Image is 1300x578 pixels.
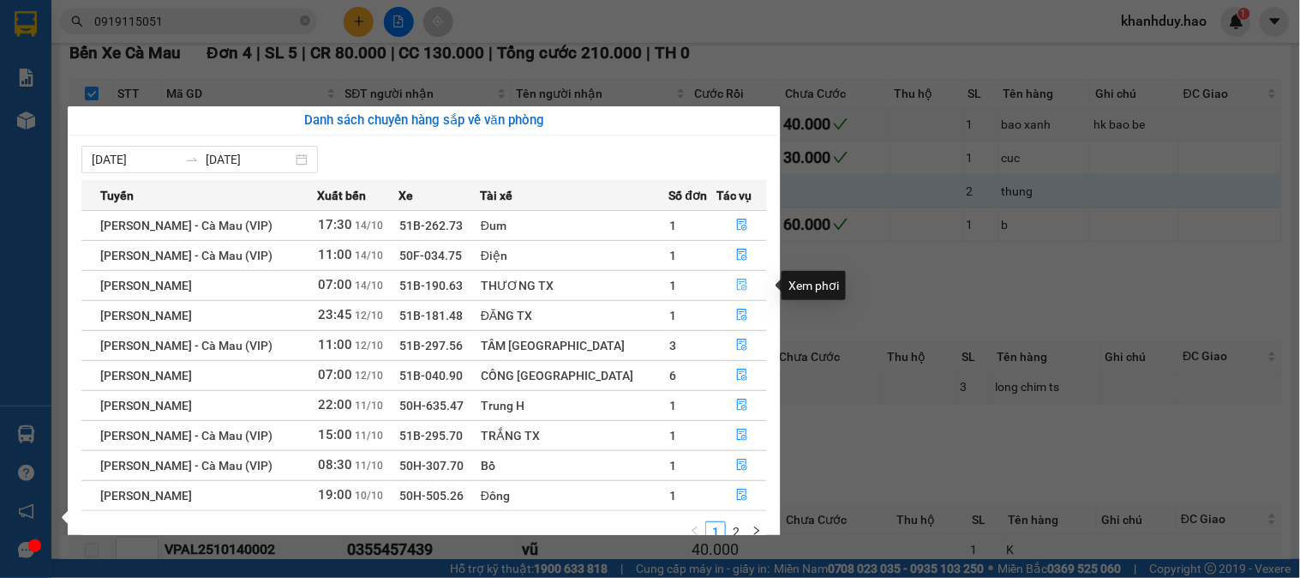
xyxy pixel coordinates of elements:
div: Bồ [481,456,668,475]
span: file-done [736,309,748,322]
div: TÂM [GEOGRAPHIC_DATA] [481,336,668,355]
span: 51B-262.73 [400,219,464,232]
button: file-done [717,272,766,299]
span: [PERSON_NAME] - Cà Mau (VIP) [100,339,273,352]
span: 1 [670,429,677,443]
div: TRẮNG TX [481,426,668,445]
span: file-done [736,459,748,473]
span: 51B-297.56 [400,339,464,352]
div: ĐĂNG TX [481,306,668,325]
span: 07:00 [318,367,352,382]
span: file-done [736,429,748,443]
span: 15:00 [318,427,352,443]
li: Hotline: 02839552959 [160,63,716,85]
span: Tài xế [480,186,512,205]
span: 1 [670,279,677,292]
div: Đum [481,216,668,235]
span: Tuyến [100,186,134,205]
span: 14/10 [355,280,383,292]
span: 50H-505.26 [400,489,464,503]
div: Xem phơi [782,271,846,300]
span: 51B-181.48 [400,309,464,322]
li: 26 Phó Cơ Điều, Phường 12 [160,42,716,63]
span: 51B-295.70 [400,429,464,443]
button: file-done [717,242,766,269]
span: Xuất bến [317,186,366,205]
span: 1 [670,459,677,473]
span: 19:00 [318,487,352,503]
span: [PERSON_NAME] [100,279,192,292]
span: 11:00 [318,337,352,352]
span: file-done [736,279,748,292]
button: file-done [717,362,766,389]
span: file-done [736,219,748,232]
span: [PERSON_NAME] - Cà Mau (VIP) [100,429,273,443]
span: file-done [736,369,748,382]
div: THƯƠNG TX [481,276,668,295]
span: 12/10 [355,340,383,352]
span: 51B-040.90 [400,369,464,382]
span: [PERSON_NAME] [100,369,192,382]
span: 11/10 [355,400,383,412]
button: left [685,521,705,542]
b: GỬI : Bến Xe Cà Mau [21,124,241,153]
li: 2 [726,521,746,542]
span: 14/10 [355,220,383,232]
span: 12/10 [355,310,383,322]
span: 50H-307.70 [400,459,464,473]
li: 1 [705,521,726,542]
span: 6 [670,369,677,382]
button: file-done [717,422,766,449]
div: Trung H [481,396,668,415]
img: logo.jpg [21,21,107,107]
span: [PERSON_NAME] [100,489,192,503]
span: 22:00 [318,397,352,412]
span: 11:00 [318,247,352,262]
button: file-done [717,302,766,329]
span: 1 [670,249,677,262]
span: 1 [670,399,677,412]
button: file-done [717,452,766,479]
li: Previous Page [685,521,705,542]
button: file-done [717,482,766,509]
span: [PERSON_NAME] - Cà Mau (VIP) [100,249,273,262]
div: CÔNG [GEOGRAPHIC_DATA] [481,366,668,385]
span: 1 [670,309,677,322]
span: 11/10 [355,460,383,472]
span: 12/10 [355,370,383,382]
span: file-done [736,339,748,352]
div: Đông [481,486,668,505]
button: file-done [717,332,766,359]
span: 10/10 [355,490,383,502]
span: right [752,526,762,536]
div: Điện [481,246,668,265]
input: Từ ngày [92,150,178,169]
a: 2 [727,522,746,541]
span: 50F-034.75 [400,249,463,262]
span: 11/10 [355,430,383,442]
span: left [690,526,700,536]
span: 08:30 [318,457,352,473]
span: 07:00 [318,277,352,292]
span: file-done [736,249,748,262]
span: [PERSON_NAME] - Cà Mau (VIP) [100,219,273,232]
span: [PERSON_NAME] [100,309,192,322]
span: file-done [736,489,748,503]
span: to [185,153,199,166]
button: right [746,521,767,542]
span: Số đơn [669,186,708,205]
span: swap-right [185,153,199,166]
a: 1 [706,522,725,541]
span: 17:30 [318,217,352,232]
span: 14/10 [355,250,383,262]
span: 1 [670,219,677,232]
span: Xe [399,186,414,205]
span: Tác vụ [716,186,752,205]
span: 23:45 [318,307,352,322]
button: file-done [717,212,766,239]
div: Danh sách chuyến hàng sắp về văn phòng [81,111,767,131]
span: [PERSON_NAME] - Cà Mau (VIP) [100,459,273,473]
span: 1 [670,489,677,503]
span: 3 [670,339,677,352]
button: file-done [717,392,766,419]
